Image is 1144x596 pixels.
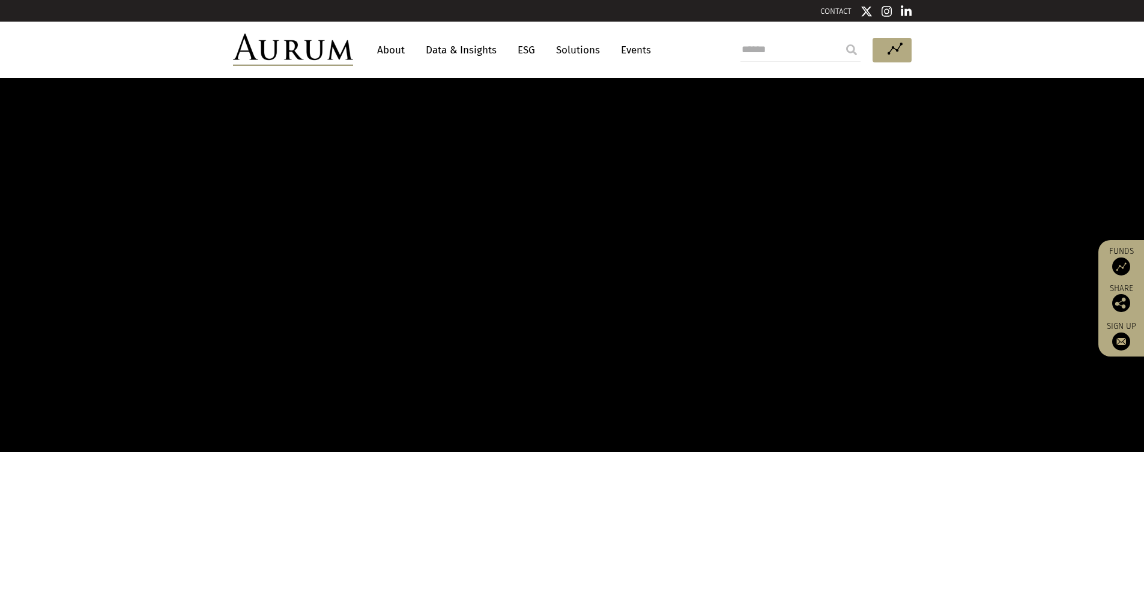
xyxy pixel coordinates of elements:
a: Funds [1104,246,1138,275]
a: Data & Insights [420,39,503,61]
img: Instagram icon [882,5,892,17]
div: Share [1104,284,1138,312]
a: ESG [512,39,541,61]
img: Sign up to our newsletter [1112,333,1130,351]
a: Solutions [550,39,606,61]
img: Share this post [1112,294,1130,312]
img: Access Funds [1112,257,1130,275]
input: Submit [840,38,864,62]
a: CONTACT [820,7,852,16]
a: About [371,39,411,61]
img: Twitter icon [861,5,873,17]
a: Sign up [1104,321,1138,351]
img: Linkedin icon [901,5,912,17]
img: Aurum [233,34,353,66]
a: Events [615,39,651,61]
